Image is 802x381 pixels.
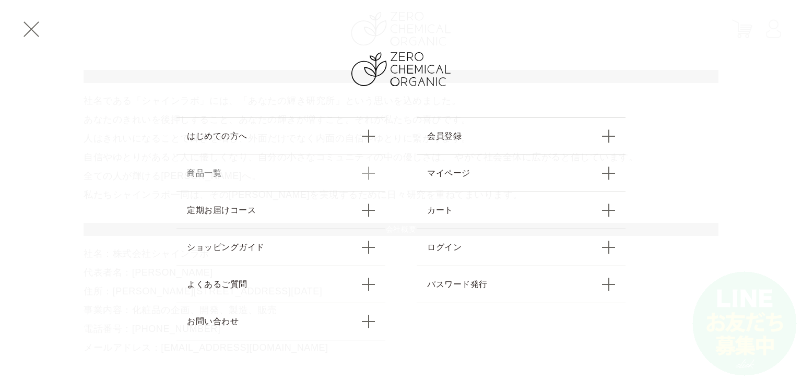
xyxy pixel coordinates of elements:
a: マイページ [417,154,626,192]
a: 商品一覧 [176,154,385,192]
img: ZERO CHEMICAL ORGANIC [351,52,451,86]
a: パスワード発行 [417,266,626,303]
a: ショッピングガイド [176,229,385,266]
a: お問い合わせ [176,303,385,340]
a: 定期お届けコース [176,192,385,229]
a: はじめての方へ [176,117,385,154]
a: よくあるご質問 [176,266,385,303]
a: 会員登録 [417,117,626,154]
a: ログイン [417,229,626,266]
a: カート [417,192,626,229]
